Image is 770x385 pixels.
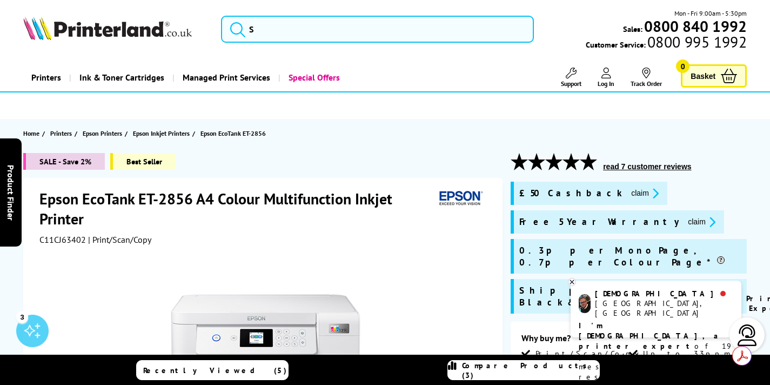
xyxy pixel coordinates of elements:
button: promo-description [628,187,662,200]
span: Compare Products (3) [462,361,599,380]
img: chris-livechat.png [579,294,591,313]
span: Free 5 Year Warranty [519,216,679,228]
span: | Print/Scan/Copy [88,234,151,245]
span: C11CJ63402 [39,234,86,245]
a: Managed Print Services [172,64,278,91]
div: [GEOGRAPHIC_DATA], [GEOGRAPHIC_DATA] [595,298,733,318]
a: Epson Inkjet Printers [133,128,192,139]
span: Epson EcoTank ET-2856 [200,129,266,137]
span: 0.3p per Mono Page, 0.7p per Colour Page* [519,244,741,268]
span: £50 Cashback [519,187,622,200]
span: Product Finder [5,165,16,221]
span: Recently Viewed (5) [143,366,287,375]
input: S [221,16,534,43]
button: read 7 customer reviews [600,162,694,171]
span: 0 [676,59,689,73]
p: of 19 years! Leave me a message and I'll respond ASAP [579,321,733,382]
span: Printers [50,128,72,139]
img: Printerland Logo [23,16,192,40]
span: Shipped with 14K Black & 5.2k CMY Inks* [519,284,708,308]
span: SALE - Save 2% [23,153,105,170]
a: Track Order [631,68,662,88]
span: 0800 995 1992 [646,37,747,47]
a: Epson Printers [83,128,125,139]
a: Log In [598,68,614,88]
span: Log In [598,79,614,88]
a: Basket 0 [681,64,747,88]
a: Support [561,68,581,88]
a: Special Offers [278,64,348,91]
div: Why buy me? [521,333,736,349]
span: Customer Service: [586,37,747,50]
span: Mon - Fri 9:00am - 5:30pm [674,8,747,18]
span: Epson Printers [83,128,122,139]
b: I'm [DEMOGRAPHIC_DATA], a printer expert [579,321,721,351]
b: 0800 840 1992 [644,16,747,36]
a: Printers [23,64,69,91]
span: Support [561,79,581,88]
img: user-headset-light.svg [736,324,758,346]
a: Compare Products (3) [447,360,600,380]
span: Epson Inkjet Printers [133,128,190,139]
span: Home [23,128,39,139]
div: 3 [16,311,28,323]
a: 0800 840 1992 [642,21,747,31]
span: Print/Scan/Copy [535,349,647,359]
span: Sales: [623,24,642,34]
a: Home [23,128,42,139]
a: Recently Viewed (5) [136,360,289,380]
a: Printers [50,128,75,139]
span: Best Seller [110,153,176,170]
img: Epson [435,189,485,209]
div: [DEMOGRAPHIC_DATA] [595,289,733,298]
a: Printerland Logo [23,16,207,42]
h1: Epson EcoTank ET-2856 A4 Colour Multifunction Inkjet Printer [39,189,435,229]
span: Basket [691,69,715,83]
a: Ink & Toner Cartridges [69,64,172,91]
span: Ink & Toner Cartridges [79,64,164,91]
button: promo-description [685,216,719,228]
